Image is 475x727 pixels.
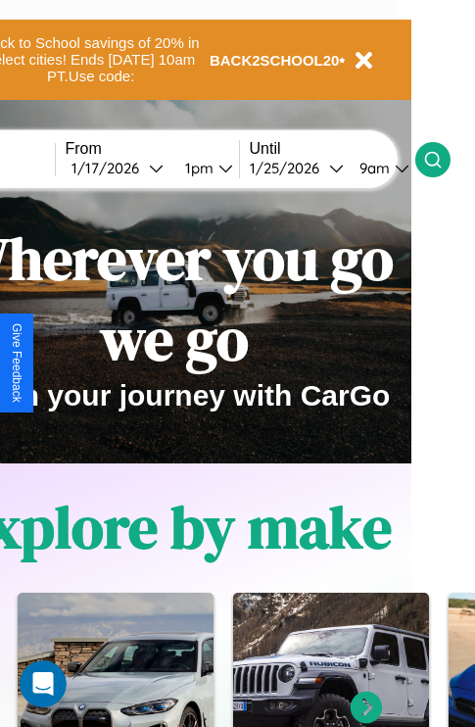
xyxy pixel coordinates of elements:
div: 1 / 25 / 2026 [250,159,329,177]
label: Until [250,140,415,158]
div: Give Feedback [10,323,24,403]
b: BACK2SCHOOL20 [210,52,340,69]
div: 9am [350,159,395,177]
button: 1/17/2026 [66,158,169,178]
button: 9am [344,158,415,178]
iframe: Intercom live chat [20,660,67,707]
label: From [66,140,239,158]
button: 1pm [169,158,239,178]
div: 1 / 17 / 2026 [71,159,149,177]
div: 1pm [175,159,218,177]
